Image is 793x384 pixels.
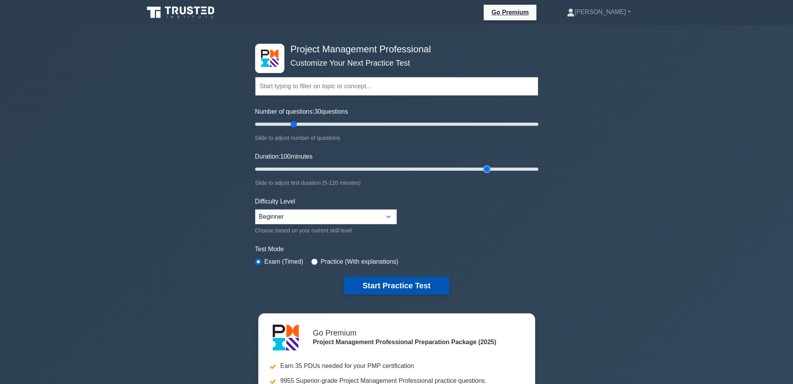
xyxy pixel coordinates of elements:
[344,277,449,295] button: Start Practice Test
[255,178,538,188] div: Slide to adjust test duration (5-120 minutes)
[255,226,397,235] div: Choose based on your current skill level
[280,153,291,160] span: 100
[255,107,348,116] label: Number of questions: questions
[548,4,649,20] a: [PERSON_NAME]
[255,197,295,206] label: Difficulty Level
[487,7,533,17] a: Go Premium
[255,77,538,96] input: Start typing to filter on topic or concept...
[287,44,500,55] h4: Project Management Professional
[264,257,303,266] label: Exam (Timed)
[255,133,538,143] div: Slide to adjust number of questions
[255,152,313,161] label: Duration: minutes
[321,257,398,266] label: Practice (With explanations)
[255,245,538,254] label: Test Mode
[314,108,321,115] span: 30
